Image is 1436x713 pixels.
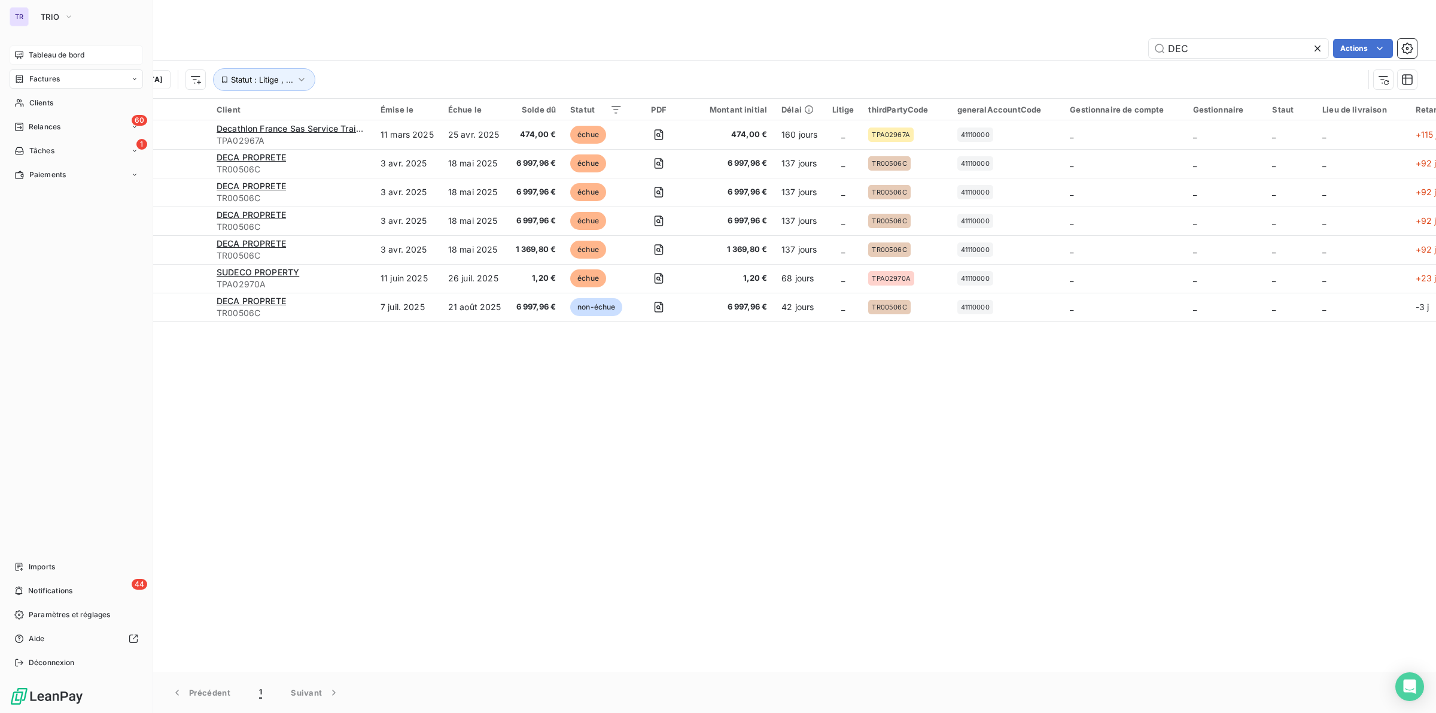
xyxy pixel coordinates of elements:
[872,217,906,224] span: TR00506C
[570,126,606,144] span: échue
[381,105,434,114] div: Émise le
[157,680,245,705] button: Précédent
[29,145,54,156] span: Tâches
[1322,302,1326,312] span: _
[570,269,606,287] span: échue
[41,12,59,22] span: TRIO
[132,579,147,590] span: 44
[841,129,845,139] span: _
[29,98,53,108] span: Clients
[774,120,825,149] td: 160 jours
[1272,244,1276,254] span: _
[774,235,825,264] td: 137 jours
[276,680,354,705] button: Suivant
[570,183,606,201] span: échue
[1322,105,1401,114] div: Lieu de livraison
[441,207,509,235] td: 18 mai 2025
[872,275,910,282] span: TPA02970A
[1070,187,1073,197] span: _
[1322,158,1326,168] span: _
[29,657,75,668] span: Déconnexion
[29,633,45,644] span: Aide
[774,149,825,178] td: 137 jours
[695,215,767,227] span: 6 997,96 €
[774,178,825,207] td: 137 jours
[10,117,143,136] a: 60Relances
[1193,302,1197,312] span: _
[1070,273,1073,283] span: _
[373,264,441,293] td: 11 juin 2025
[217,307,366,319] span: TR00506C
[217,181,286,191] span: DECA PROPRETE
[1193,273,1197,283] span: _
[1272,105,1308,114] div: Staut
[1322,187,1326,197] span: _
[1070,158,1073,168] span: _
[231,75,293,84] span: Statut : Litige , ...
[1193,187,1197,197] span: _
[1272,129,1276,139] span: _
[217,135,366,147] span: TPA02967A
[774,264,825,293] td: 68 jours
[217,250,366,262] span: TR00506C
[695,186,767,198] span: 6 997,96 €
[448,105,501,114] div: Échue le
[961,160,990,167] span: 41110000
[136,139,147,150] span: 1
[516,105,556,114] div: Solde dû
[570,154,606,172] span: échue
[217,296,286,306] span: DECA PROPRETE
[441,149,509,178] td: 18 mai 2025
[957,105,1056,114] div: generalAccountCode
[1395,672,1424,701] div: Open Intercom Messenger
[516,157,556,169] span: 6 997,96 €
[1070,129,1073,139] span: _
[1070,244,1073,254] span: _
[872,304,906,311] span: TR00506C
[441,178,509,207] td: 18 mai 2025
[516,272,556,284] span: 1,20 €
[695,129,767,141] span: 474,00 €
[1272,187,1276,197] span: _
[872,131,909,138] span: TPA02967A
[1333,39,1393,58] button: Actions
[373,149,441,178] td: 3 avr. 2025
[841,216,845,226] span: _
[1272,216,1276,226] span: _
[961,189,990,196] span: 41110000
[245,680,276,705] button: 1
[10,69,143,89] a: Factures
[10,557,143,577] a: Imports
[29,122,60,132] span: Relances
[10,629,143,648] a: Aide
[570,298,622,316] span: non-échue
[29,50,84,60] span: Tableau de bord
[373,235,441,264] td: 3 avr. 2025
[1070,216,1073,226] span: _
[695,272,767,284] span: 1,20 €
[259,687,262,699] span: 1
[217,105,366,114] div: Client
[217,152,286,162] span: DECA PROPRETE
[1070,105,1178,114] div: Gestionnaire de compte
[868,105,942,114] div: thirdPartyCode
[570,241,606,259] span: échue
[217,238,286,248] span: DECA PROPRETE
[872,246,906,253] span: TR00506C
[516,244,556,256] span: 1 369,80 €
[516,129,556,141] span: 474,00 €
[441,264,509,293] td: 26 juil. 2025
[961,304,990,311] span: 41110000
[213,68,315,91] button: Statut : Litige , ...
[10,93,143,113] a: Clients
[1070,302,1073,312] span: _
[373,178,441,207] td: 3 avr. 2025
[441,293,509,321] td: 21 août 2025
[29,562,55,572] span: Imports
[373,207,441,235] td: 3 avr. 2025
[961,217,990,224] span: 41110000
[10,605,143,624] a: Paramètres et réglages
[841,273,845,283] span: _
[217,163,366,175] span: TR00506C
[10,165,143,184] a: Paiements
